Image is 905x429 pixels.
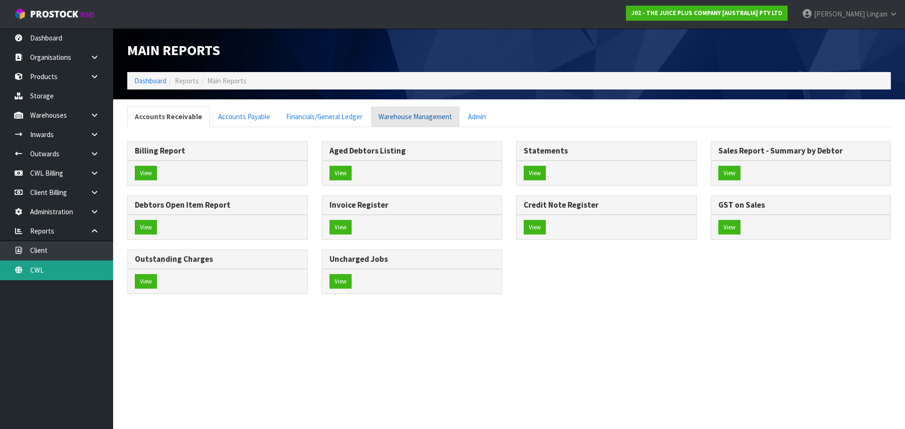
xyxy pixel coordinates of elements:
[524,166,546,181] button: View
[524,201,689,210] h3: Credit Note Register
[175,76,199,85] span: Reports
[814,9,865,18] span: [PERSON_NAME]
[329,255,495,264] h3: Uncharged Jobs
[329,201,495,210] h3: Invoice Register
[626,6,788,21] a: J02 - THE JUICE PLUS COMPANY [AUSTRALIA] PTY LTD
[135,274,157,289] button: View
[329,220,352,235] button: View
[135,201,300,210] h3: Debtors Open Item Report
[461,106,494,127] a: Admin
[524,220,546,235] button: View
[127,106,210,127] a: Accounts Receivable
[127,41,220,59] span: Main Reports
[134,76,166,85] a: Dashboard
[329,166,352,181] button: View
[14,8,26,20] img: cube-alt.png
[329,146,495,155] h3: Aged Debtors Listing
[718,146,884,155] h3: Sales Report - Summary by Debtor
[371,106,460,127] a: Warehouse Management
[524,146,689,155] h3: Statements
[866,9,888,18] span: Lingam
[135,220,157,235] button: View
[211,106,278,127] a: Accounts Payable
[80,10,95,19] small: WMS
[135,166,157,181] a: View
[329,274,352,289] button: View
[279,106,370,127] a: Financials/General Ledger
[135,146,300,155] h3: Billing Report
[30,8,78,20] span: ProStock
[207,76,247,85] span: Main Reports
[135,255,300,264] h3: Outstanding Charges
[718,201,884,210] h3: GST on Sales
[718,166,740,181] button: View
[631,9,782,17] strong: J02 - THE JUICE PLUS COMPANY [AUSTRALIA] PTY LTD
[718,220,740,235] button: View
